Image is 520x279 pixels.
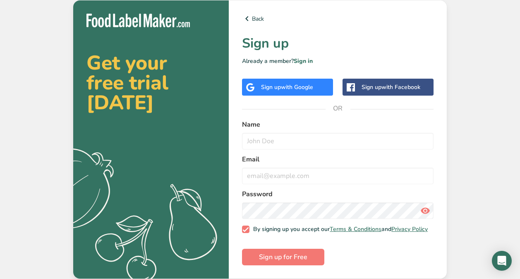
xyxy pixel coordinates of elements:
input: email@example.com [242,168,434,184]
div: Sign up [261,83,313,91]
h1: Sign up [242,34,434,53]
span: with Facebook [381,83,420,91]
span: OR [326,96,350,121]
a: Privacy Policy [391,225,428,233]
label: Email [242,154,434,164]
img: Food Label Maker [86,14,190,27]
div: Open Intercom Messenger [492,251,512,271]
label: Name [242,120,434,130]
p: Already a member? [242,57,434,65]
a: Terms & Conditions [330,225,381,233]
span: By signing up you accept our and [249,226,428,233]
a: Back [242,14,434,24]
a: Sign in [294,57,313,65]
label: Password [242,189,434,199]
button: Sign up for Free [242,249,324,265]
span: Sign up for Free [259,252,307,262]
div: Sign up [362,83,420,91]
input: John Doe [242,133,434,149]
h2: Get your free trial [DATE] [86,53,216,113]
span: with Google [281,83,313,91]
